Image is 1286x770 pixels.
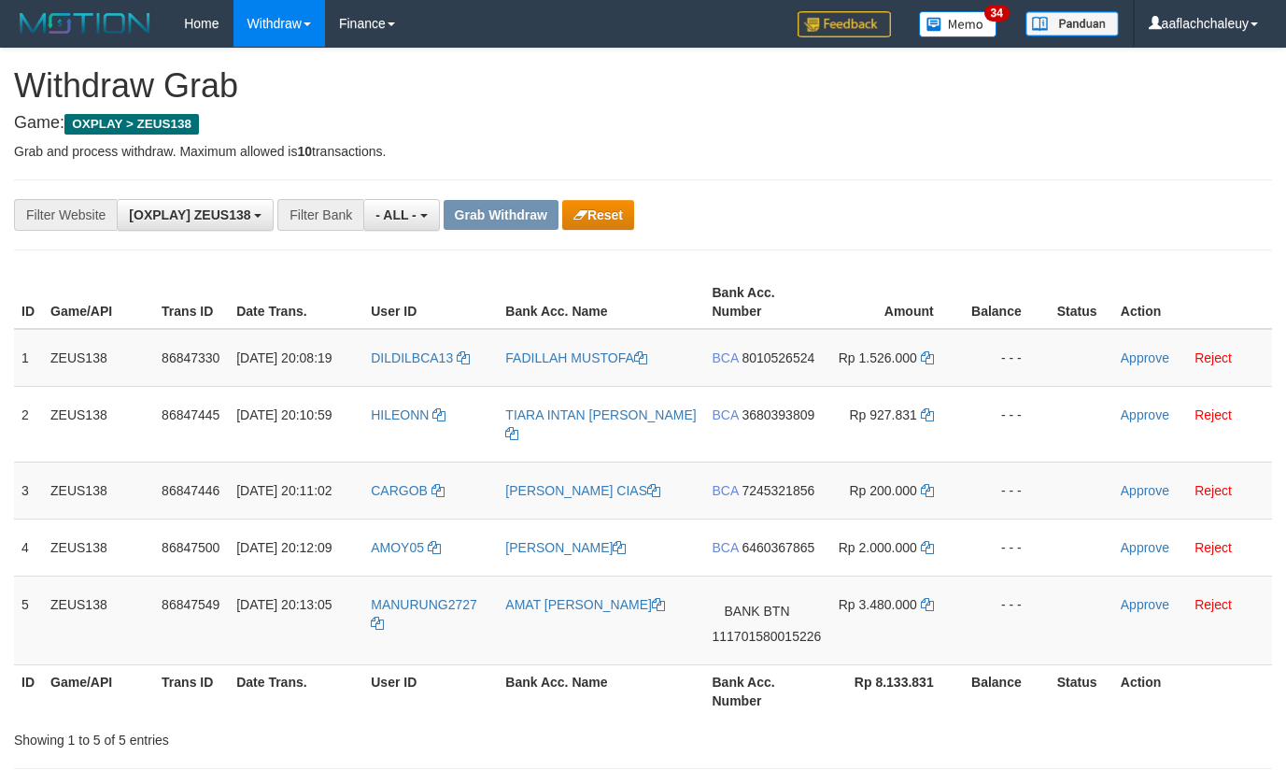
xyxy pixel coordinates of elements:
span: BCA [712,350,738,365]
a: DILDILBCA13 [371,350,470,365]
th: Bank Acc. Name [498,276,704,329]
td: ZEUS138 [43,386,154,462]
div: Showing 1 to 5 of 5 entries [14,723,522,749]
span: Rp 927.831 [849,407,916,422]
th: User ID [363,276,498,329]
span: OXPLAY > ZEUS138 [64,114,199,135]
button: - ALL - [363,199,439,231]
th: ID [14,664,43,718]
a: Copy 3480000 to clipboard [921,597,934,612]
span: 86847330 [162,350,219,365]
span: DILDILBCA13 [371,350,453,365]
h1: Withdraw Grab [14,67,1272,105]
th: Action [1113,276,1272,329]
span: HILEONN [371,407,429,422]
td: 4 [14,519,43,576]
img: panduan.png [1025,11,1119,36]
th: Balance [962,276,1050,329]
a: FADILLAH MUSTOFA [505,350,646,365]
span: Copy 8010526524 to clipboard [742,350,814,365]
a: AMAT [PERSON_NAME] [505,597,665,612]
button: [OXPLAY] ZEUS138 [117,199,274,231]
th: Bank Acc. Number [704,664,829,718]
td: 3 [14,462,43,519]
th: Status [1050,664,1113,718]
th: User ID [363,664,498,718]
div: Filter Bank [277,199,363,231]
span: 34 [984,5,1010,21]
td: ZEUS138 [43,462,154,519]
span: MANURUNG2727 [371,597,477,612]
span: Copy 111701580015226 to clipboard [712,629,821,644]
th: Trans ID [154,664,229,718]
span: 86847445 [162,407,219,422]
a: Copy 1526000 to clipboard [921,350,934,365]
td: 2 [14,386,43,462]
a: HILEONN [371,407,445,422]
span: 86847446 [162,483,219,498]
span: [DATE] 20:13:05 [236,597,332,612]
span: Rp 200.000 [849,483,916,498]
a: Copy 200000 to clipboard [921,483,934,498]
td: - - - [962,576,1050,664]
a: Approve [1121,407,1169,422]
a: TIARA INTAN [PERSON_NAME] [505,407,696,441]
span: BCA [712,483,738,498]
td: 5 [14,576,43,664]
th: Bank Acc. Name [498,664,704,718]
span: CARGOB [371,483,428,498]
span: Rp 3.480.000 [839,597,917,612]
th: ID [14,276,43,329]
span: Copy 7245321856 to clipboard [742,483,814,498]
a: Copy 2000000 to clipboard [921,540,934,555]
h4: Game: [14,114,1272,133]
a: Approve [1121,540,1169,555]
div: Filter Website [14,199,117,231]
td: ZEUS138 [43,576,154,664]
span: BANK BTN [712,595,801,627]
td: - - - [962,462,1050,519]
span: - ALL - [375,207,417,222]
a: Reject [1194,350,1232,365]
a: Reject [1194,483,1232,498]
button: Grab Withdraw [444,200,558,230]
th: Date Trans. [229,664,363,718]
button: Reset [562,200,634,230]
td: ZEUS138 [43,329,154,387]
span: 86847500 [162,540,219,555]
a: Approve [1121,597,1169,612]
td: - - - [962,519,1050,576]
a: Copy 927831 to clipboard [921,407,934,422]
th: Game/API [43,276,154,329]
td: - - - [962,386,1050,462]
a: Reject [1194,407,1232,422]
span: AMOY05 [371,540,424,555]
img: MOTION_logo.png [14,9,156,37]
th: Amount [830,276,962,329]
a: AMOY05 [371,540,441,555]
span: [DATE] 20:10:59 [236,407,332,422]
td: ZEUS138 [43,519,154,576]
p: Grab and process withdraw. Maximum allowed is transactions. [14,142,1272,161]
span: BCA [712,407,738,422]
span: [DATE] 20:12:09 [236,540,332,555]
td: - - - [962,329,1050,387]
img: Feedback.jpg [798,11,891,37]
a: [PERSON_NAME] [505,540,626,555]
span: BCA [712,540,738,555]
span: 86847549 [162,597,219,612]
a: Approve [1121,483,1169,498]
a: Reject [1194,540,1232,555]
span: Rp 1.526.000 [839,350,917,365]
a: Reject [1194,597,1232,612]
a: Approve [1121,350,1169,365]
span: [OXPLAY] ZEUS138 [129,207,250,222]
span: [DATE] 20:08:19 [236,350,332,365]
a: MANURUNG2727 [371,597,477,631]
td: 1 [14,329,43,387]
th: Game/API [43,664,154,718]
th: Balance [962,664,1050,718]
a: CARGOB [371,483,445,498]
th: Status [1050,276,1113,329]
th: Date Trans. [229,276,363,329]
